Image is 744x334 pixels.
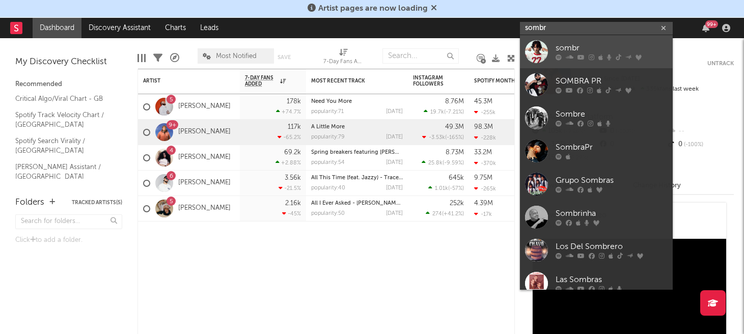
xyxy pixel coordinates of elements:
div: [DATE] [386,134,403,140]
span: 19.7k [430,109,444,115]
div: popularity: 40 [311,185,345,191]
a: All I Ever Asked - [PERSON_NAME] Remix [311,201,419,206]
div: ( ) [422,134,464,141]
span: +41.2 % [444,211,462,217]
div: -65.2 % [278,134,301,141]
div: -228k [474,134,496,141]
div: SombraPr [556,142,668,154]
div: 45.3M [474,98,492,105]
a: [PERSON_NAME] [178,153,231,162]
div: 7-Day Fans Added (7-Day Fans Added) [323,56,364,68]
a: A Little More [311,124,345,130]
div: 645k [449,175,464,181]
div: Las Sombras [556,274,668,286]
div: Recommended [15,78,122,91]
div: ( ) [422,159,464,166]
div: popularity: 50 [311,211,345,216]
div: Grupo Sombras [556,175,668,187]
span: -57 % [450,186,462,191]
a: Dashboard [33,18,81,38]
div: 178k [287,98,301,105]
div: 252k [450,200,464,207]
span: 25.8k [428,160,443,166]
div: +2.88 % [275,159,301,166]
div: 49.3M [445,124,464,130]
a: [PERSON_NAME] [178,204,231,213]
div: -21.5 % [279,185,301,191]
button: Tracked Artists(5) [72,200,122,205]
div: Most Recent Track [311,78,388,84]
span: 274 [432,211,442,217]
a: Los Del Sombrero [520,234,673,267]
div: Click to add a folder. [15,234,122,246]
div: Sombre [556,108,668,121]
button: Save [278,54,291,60]
div: 99 + [705,20,718,28]
div: 3.56k [285,175,301,181]
a: Grupo Sombras [520,168,673,201]
span: -165 % [447,135,462,141]
a: [PERSON_NAME] [178,128,231,136]
button: 99+ [702,24,709,32]
div: -265k [474,185,496,192]
div: A&R Pipeline [170,43,179,73]
a: Critical Algo/Viral Chart - GB [15,93,112,104]
div: 2.16k [285,200,301,207]
div: 4.39M [474,200,493,207]
span: 7-Day Fans Added [245,75,278,87]
div: Folders [15,197,44,209]
a: Charts [158,18,193,38]
div: ( ) [426,210,464,217]
div: 9.75M [474,175,492,181]
div: 0 [666,138,734,151]
div: 33.2M [474,149,492,156]
div: SOMBRA PR [556,75,668,88]
div: -45 % [282,210,301,217]
a: [PERSON_NAME] Assistant / [GEOGRAPHIC_DATA] [15,161,112,182]
div: Need You More [311,99,403,104]
div: Sombrinha [556,208,668,220]
span: Dismiss [431,5,437,13]
div: -- [666,125,734,138]
div: Instagram Followers [413,75,449,87]
div: ( ) [428,185,464,191]
div: popularity: 79 [311,134,345,140]
div: 8.73M [446,149,464,156]
div: popularity: 54 [311,160,345,165]
a: All This Time (feat. Jazzy) - Trace Remix [311,175,417,181]
span: -3.53k [429,135,445,141]
div: Filters [153,43,162,73]
div: sombr [556,42,668,54]
div: [DATE] [386,160,403,165]
div: [DATE] [386,109,403,115]
a: Spring breakers featuring [PERSON_NAME] [311,150,424,155]
div: ( ) [424,108,464,115]
a: Discovery Assistant [81,18,158,38]
div: 8.76M [445,98,464,105]
input: Search... [382,48,459,64]
span: -7.21 % [446,109,462,115]
a: Sombrinha [520,201,673,234]
div: popularity: 71 [311,109,344,115]
span: -100 % [682,142,703,148]
button: Untrack [707,59,734,69]
div: A Little More [311,124,403,130]
a: Spotify Track Velocity Chart / [GEOGRAPHIC_DATA] [15,109,112,130]
div: -17k [474,211,492,217]
div: All This Time (feat. Jazzy) - Trace Remix [311,175,403,181]
span: Artist pages are now loading [318,5,428,13]
div: Edit Columns [137,43,146,73]
span: 1.01k [435,186,448,191]
div: Spring breakers featuring kesha [311,150,403,155]
input: Search for folders... [15,214,122,229]
div: +74.7 % [276,108,301,115]
a: SombraPr [520,134,673,168]
a: Sombre [520,101,673,134]
a: Leads [193,18,226,38]
div: 98.3M [474,124,493,130]
div: -255k [474,109,495,116]
div: [DATE] [386,185,403,191]
a: Spotify Search Virality / [GEOGRAPHIC_DATA] [15,135,112,156]
a: Need You More [311,99,352,104]
input: Search for artists [520,22,673,35]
